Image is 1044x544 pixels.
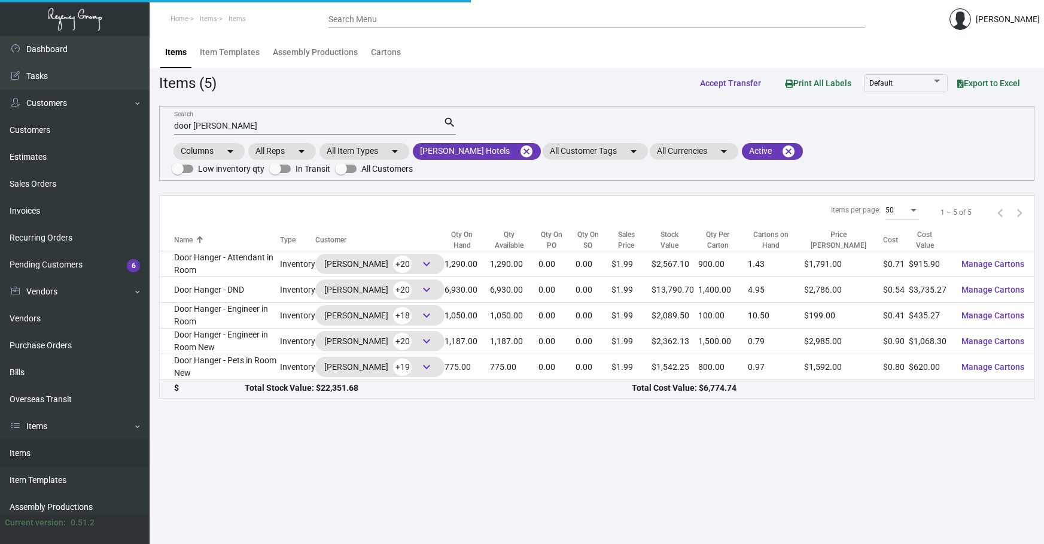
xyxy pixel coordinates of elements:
[445,303,490,329] td: 1,050.00
[804,229,883,251] div: Price [PERSON_NAME]
[961,285,1024,294] span: Manage Cartons
[324,255,436,273] div: [PERSON_NAME]
[650,143,738,160] mat-chip: All Currencies
[869,79,893,87] span: Default
[883,251,909,277] td: $0.71
[576,229,601,251] div: Qty On SO
[174,235,280,245] div: Name
[611,329,652,354] td: $1.99
[652,277,698,303] td: $13,790.70
[519,144,534,159] mat-icon: cancel
[690,72,771,94] button: Accept Transfer
[160,354,280,380] td: Door Hanger - Pets in Room New
[626,144,641,159] mat-icon: arrow_drop_down
[324,281,436,299] div: [PERSON_NAME]
[611,303,652,329] td: $1.99
[632,382,1019,394] div: Total Cost Value: $6,774.74
[748,303,804,329] td: 10.50
[174,143,245,160] mat-chip: Columns
[361,162,413,176] span: All Customers
[576,277,612,303] td: 0.00
[698,329,748,354] td: 1,500.00
[273,46,358,59] div: Assembly Productions
[952,279,1034,300] button: Manage Cartons
[804,354,883,380] td: $1,592.00
[280,303,315,329] td: Inventory
[976,13,1040,26] div: [PERSON_NAME]
[223,144,238,159] mat-icon: arrow_drop_down
[1010,203,1029,222] button: Next page
[883,235,909,245] div: Cost
[538,251,576,277] td: 0.00
[160,329,280,354] td: Door Hanger - Engineer in Room New
[961,362,1024,372] span: Manage Cartons
[280,251,315,277] td: Inventory
[952,253,1034,275] button: Manage Cartons
[174,382,245,394] div: $
[748,229,793,251] div: Cartons on Hand
[611,229,652,251] div: Sales Price
[576,329,612,354] td: 0.00
[961,336,1024,346] span: Manage Cartons
[543,143,648,160] mat-chip: All Customer Tags
[611,251,652,277] td: $1.99
[490,251,538,277] td: 1,290.00
[280,354,315,380] td: Inventory
[909,229,952,251] div: Cost Value
[885,206,894,214] span: 50
[652,229,698,251] div: Stock Value
[952,330,1034,352] button: Manage Cartons
[165,46,187,59] div: Items
[324,332,436,350] div: [PERSON_NAME]
[831,205,881,215] div: Items per page:
[5,516,66,529] div: Current version:
[419,257,434,271] span: keyboard_arrow_down
[804,277,883,303] td: $2,786.00
[611,229,641,251] div: Sales Price
[174,235,193,245] div: Name
[159,72,217,94] div: Items (5)
[538,277,576,303] td: 0.00
[909,303,952,329] td: $435.27
[443,116,456,130] mat-icon: search
[909,229,941,251] div: Cost Value
[883,235,898,245] div: Cost
[885,206,919,215] mat-select: Items per page:
[371,46,401,59] div: Cartons
[781,144,796,159] mat-icon: cancel
[576,251,612,277] td: 0.00
[445,229,479,251] div: Qty On Hand
[160,251,280,277] td: Door Hanger - Attendant in Room
[698,354,748,380] td: 800.00
[445,277,490,303] td: 6,930.00
[804,329,883,354] td: $2,985.00
[445,354,490,380] td: 775.00
[538,229,565,251] div: Qty On PO
[324,306,436,324] div: [PERSON_NAME]
[200,46,260,59] div: Item Templates
[948,72,1030,94] button: Export to Excel
[490,229,528,251] div: Qty Available
[652,251,698,277] td: $2,567.10
[393,358,412,376] span: +19
[785,78,851,88] span: Print All Labels
[991,203,1010,222] button: Previous page
[538,303,576,329] td: 0.00
[198,162,264,176] span: Low inventory qty
[611,277,652,303] td: $1.99
[419,282,434,297] span: keyboard_arrow_down
[490,229,538,251] div: Qty Available
[742,143,803,160] mat-chip: Active
[419,308,434,323] span: keyboard_arrow_down
[315,229,445,251] th: Customer
[775,72,861,94] button: Print All Labels
[171,15,188,23] span: Home
[200,15,217,23] span: Items
[71,516,95,529] div: 0.51.2
[490,277,538,303] td: 6,930.00
[393,256,412,273] span: +20
[652,329,698,354] td: $2,362.13
[393,307,412,324] span: +18
[611,354,652,380] td: $1.99
[393,281,412,299] span: +20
